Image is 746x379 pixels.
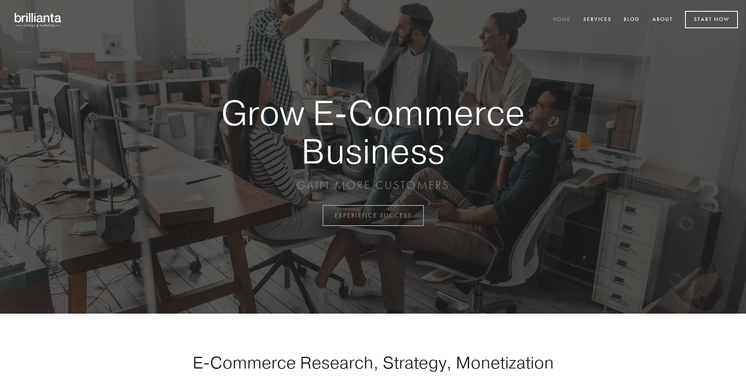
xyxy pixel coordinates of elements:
h1: E-Commerce Research, Strategy, Monetization [167,352,579,373]
a: EXPERIENCE SUCCESS [323,205,424,226]
a: Home [548,13,576,27]
p: GAIN MORE CUSTOMERS [193,178,553,193]
strong: Grow E-Commerce Business [193,94,553,170]
a: About [647,13,678,27]
img: brillianta - research, strategy, marketing [8,8,69,31]
a: Blog [618,13,645,27]
a: Services [578,13,617,27]
a: Start Now [685,11,738,28]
